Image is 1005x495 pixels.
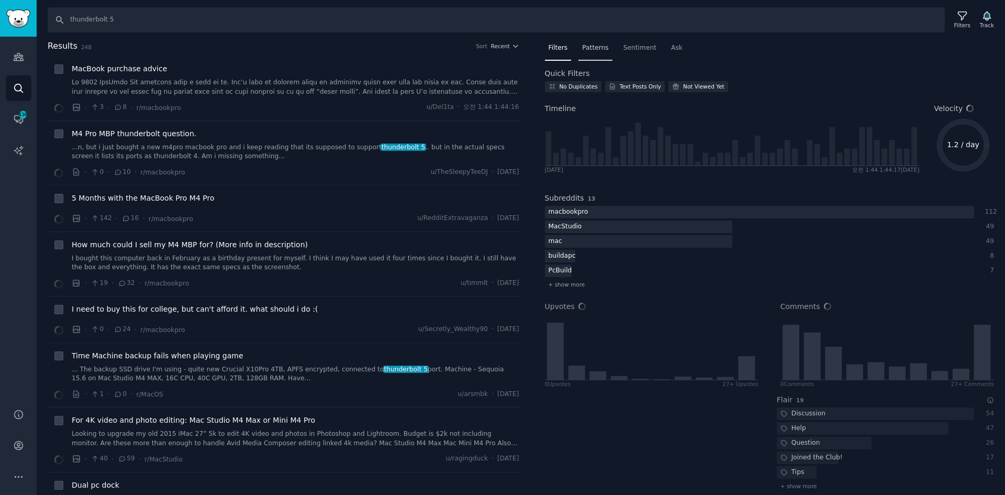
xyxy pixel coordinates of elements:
[91,214,112,223] span: 142
[549,281,585,288] span: + show more
[381,144,426,151] span: thunderbolt 5
[934,103,963,114] span: Velocity
[6,106,31,132] a: 436
[72,304,318,315] a: I need to buy this for college, but can't afford it. what should i do :(
[91,103,104,112] span: 3
[985,266,995,276] div: 7
[130,389,132,400] span: ·
[492,168,494,177] span: ·
[135,324,137,335] span: ·
[545,68,590,79] h2: Quick Filters
[623,43,656,53] span: Sentiment
[149,215,193,223] span: r/macbookpro
[985,222,995,232] div: 49
[85,213,87,224] span: ·
[118,279,135,288] span: 32
[114,390,127,399] span: 0
[383,366,429,373] span: thunderbolt 5
[491,42,519,50] button: Recent
[72,128,196,139] a: M4 Pro MBP thunderbolt question.
[980,21,994,29] div: Track
[497,279,519,288] span: [DATE]
[497,214,519,223] span: [DATE]
[85,454,87,465] span: ·
[85,278,87,289] span: ·
[48,7,945,32] input: Search Keyword
[72,239,308,250] a: How much could I sell my M4 MBP for? (More info in description)
[85,389,87,400] span: ·
[85,167,87,178] span: ·
[976,9,998,31] button: Track
[107,102,109,113] span: ·
[72,254,519,272] a: I bought this computer back in February as a birthday present for myself. I think I may have used...
[427,103,454,112] span: u/Del1ta
[72,415,315,426] a: For 4K video and photo editing: Mac Studio M4 Max or Mini M4 Pro
[545,221,586,234] div: MacStudio
[461,279,488,288] span: u/timmlt
[497,325,519,334] span: [DATE]
[142,213,144,224] span: ·
[671,43,683,53] span: Ask
[418,325,488,334] span: u/Secretly_Wealthy90
[139,278,141,289] span: ·
[114,103,127,112] span: 8
[954,21,970,29] div: Filters
[72,143,519,161] a: ...n, but i just bought a new m4pro macbook pro and i keep reading that its supposed to supportth...
[497,168,519,177] span: [DATE]
[582,43,608,53] span: Patterns
[6,9,30,28] img: GummySearch logo
[85,102,87,113] span: ·
[985,207,995,217] div: 112
[121,214,139,223] span: 16
[560,83,598,90] div: No Duplicates
[118,454,135,464] span: 59
[457,103,460,112] span: ·
[91,279,108,288] span: 19
[72,480,119,491] span: Dual pc dock
[116,213,118,224] span: ·
[549,43,568,53] span: Filters
[85,324,87,335] span: ·
[72,430,519,448] a: Looking to upgrade my old 2015 iMac 27” 5k to edit 4K video and photos in Photoshop and Lightroom...
[492,390,494,399] span: ·
[497,390,519,399] span: [DATE]
[72,193,215,204] a: 5 Months with the MacBook Pro M4 Pro
[497,454,519,464] span: [DATE]
[135,167,137,178] span: ·
[492,214,494,223] span: ·
[144,280,189,287] span: r/macbookpro
[72,365,519,383] a: ... The backup SSD drive I'm using - quite new Crucial X10Pro 4TB, APFS encrypted, connected toth...
[476,42,487,50] div: Sort
[545,206,592,219] div: macbookpro
[144,456,183,463] span: r/MacStudio
[48,40,77,53] span: Results
[545,265,576,278] div: PcBuild
[136,104,181,112] span: r/macbookpro
[545,103,576,114] span: Timeline
[72,63,167,74] span: MacBook purchase advice
[458,390,488,399] span: u/arsmbk
[111,454,114,465] span: ·
[491,42,510,50] span: Recent
[492,454,494,464] span: ·
[852,166,919,173] div: 오전 1:44 1:44:17 [DATE]
[91,168,104,177] span: 0
[417,214,488,223] span: u/RedditExtravaganza
[463,103,519,112] span: 오전 1:44 1:44:16
[81,44,92,50] span: 248
[72,350,243,361] a: Time Machine backup fails when playing game
[136,391,163,398] span: r/MacOS
[431,168,488,177] span: u/TheSleepyTeeDJ
[107,389,109,400] span: ·
[111,278,114,289] span: ·
[545,250,579,263] div: buildapc
[620,83,661,90] div: Text Posts Only
[107,324,109,335] span: ·
[446,454,488,464] span: u/ragingduck
[140,169,185,176] span: r/macbookpro
[72,78,519,96] a: Lo 9802 IpsUmdo Sit ametcons adip e sedd ei te. Inc’u labo et dolorem aliqu en adminimv quisn exe...
[130,102,132,113] span: ·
